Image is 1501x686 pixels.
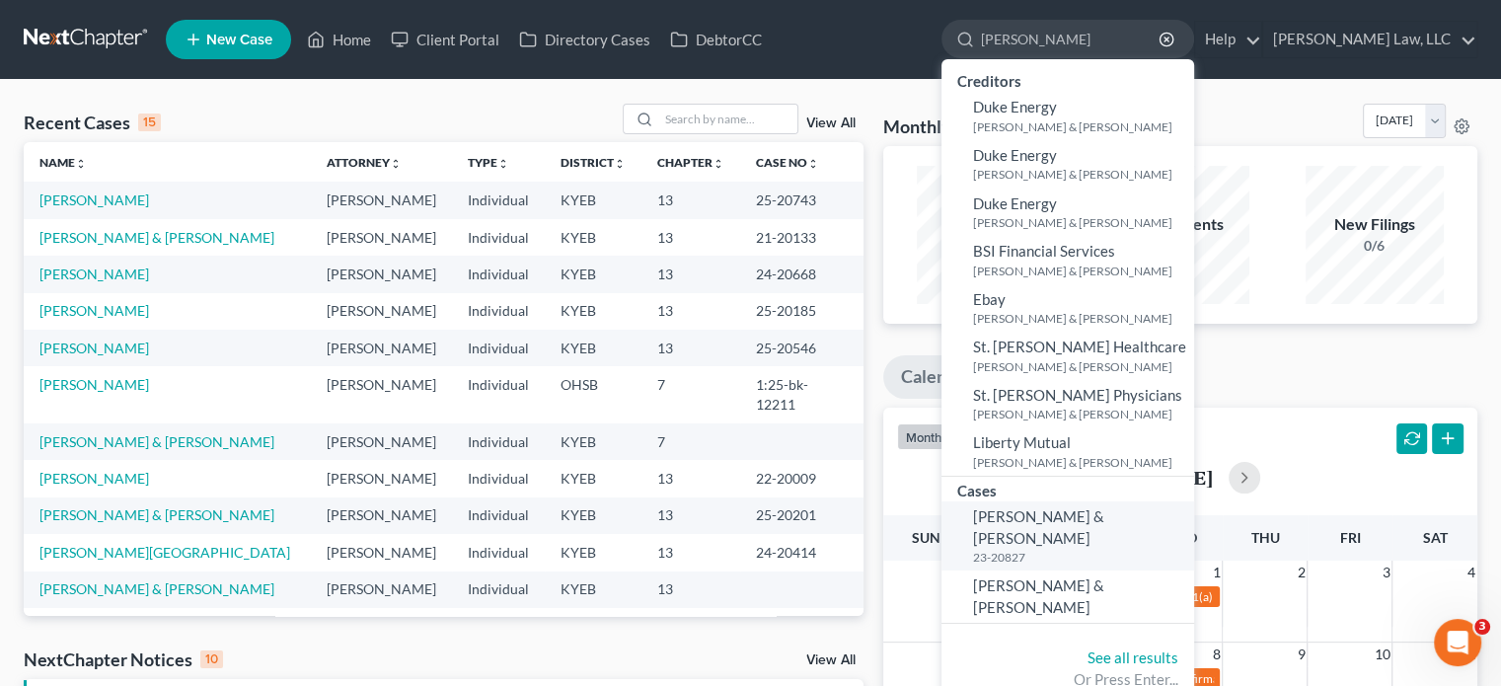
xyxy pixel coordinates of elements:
a: Help [1195,22,1261,57]
div: NextChapter Notices [24,648,223,671]
td: Individual [452,256,545,292]
span: New Case [206,33,272,47]
td: 25-20185 [740,293,863,330]
td: Individual [452,460,545,496]
td: 13 [641,497,740,534]
small: 23-20827 [973,549,1189,566]
td: 13 [641,460,740,496]
td: [PERSON_NAME] [311,293,452,330]
td: [PERSON_NAME] [311,534,452,571]
td: [PERSON_NAME] [311,330,452,366]
td: Individual [452,534,545,571]
td: [PERSON_NAME] [311,460,452,496]
i: unfold_more [713,158,724,170]
a: [PERSON_NAME] [39,376,149,393]
td: Individual [452,330,545,366]
a: Districtunfold_more [561,155,626,170]
a: [PERSON_NAME] & [PERSON_NAME] [39,229,274,246]
div: 10 [200,650,223,668]
td: Individual [452,423,545,460]
span: 8 [1210,643,1222,666]
td: [PERSON_NAME] [311,182,452,218]
td: 25-20546 [740,330,863,366]
a: [PERSON_NAME] [39,340,149,356]
td: 25-20743 [740,182,863,218]
a: [PERSON_NAME] [39,302,149,319]
td: Individual [452,366,545,422]
span: Duke Energy [973,194,1057,212]
td: KYEB [545,330,641,366]
td: [PERSON_NAME] [311,256,452,292]
td: KYEB [545,572,641,608]
td: KYEB [545,219,641,256]
td: Individual [452,572,545,608]
td: Individual [452,293,545,330]
td: [PERSON_NAME] [311,219,452,256]
td: [PERSON_NAME] [311,497,452,534]
span: [PERSON_NAME] & [PERSON_NAME] [973,507,1104,546]
small: [PERSON_NAME] & [PERSON_NAME] [973,214,1189,231]
a: St. [PERSON_NAME] Healthcare[PERSON_NAME] & [PERSON_NAME] [941,332,1194,380]
a: DebtorCC [660,22,772,57]
td: [PERSON_NAME] [311,366,452,422]
small: [PERSON_NAME] & [PERSON_NAME] [973,454,1189,471]
span: 3 [1474,619,1490,635]
span: Sun [911,529,939,546]
td: KYEB [545,534,641,571]
div: New Leads [917,213,1055,236]
a: [PERSON_NAME] [39,470,149,487]
td: 1:25-bk-12211 [740,366,863,422]
small: [PERSON_NAME] & [PERSON_NAME] [973,310,1189,327]
td: KYEB [545,423,641,460]
h3: Monthly Progress [883,114,1023,138]
small: [PERSON_NAME] & [PERSON_NAME] [973,358,1189,375]
a: Duke Energy[PERSON_NAME] & [PERSON_NAME] [941,189,1194,237]
a: Duke Energy[PERSON_NAME] & [PERSON_NAME] [941,92,1194,140]
td: KYEB [545,608,641,645]
span: St. [PERSON_NAME] Physicians [973,386,1182,404]
a: St. [PERSON_NAME] Physicians[PERSON_NAME] & [PERSON_NAME] [941,380,1194,428]
td: 13 [641,330,740,366]
i: unfold_more [614,158,626,170]
i: unfold_more [390,158,402,170]
td: OHSB [545,366,641,422]
a: Liberty Mutual[PERSON_NAME] & [PERSON_NAME] [941,427,1194,476]
td: 7 [641,366,740,422]
span: 4 [1465,561,1477,584]
a: See all results [1088,648,1178,666]
span: Duke Energy [973,98,1057,115]
span: Fri [1339,529,1360,546]
span: Ebay [973,290,1006,308]
span: St. [PERSON_NAME] Healthcare [973,338,1186,355]
a: Ebay[PERSON_NAME] & [PERSON_NAME] [941,284,1194,333]
td: 13 [641,608,740,645]
a: BSI Financial Services[PERSON_NAME] & [PERSON_NAME] [941,236,1194,284]
small: [PERSON_NAME] & [PERSON_NAME] [973,406,1189,422]
a: [PERSON_NAME] & [PERSON_NAME] [941,571,1194,623]
small: [PERSON_NAME] & [PERSON_NAME] [973,166,1189,183]
span: 3 [1380,561,1391,584]
td: 24-20414 [740,534,863,571]
small: [PERSON_NAME] & [PERSON_NAME] [973,118,1189,135]
a: Home [297,22,381,57]
div: 0/6 [1306,236,1444,256]
span: Liberty Mutual [973,433,1071,451]
a: [PERSON_NAME][GEOGRAPHIC_DATA] [39,544,290,561]
div: Recent Cases [24,111,161,134]
span: BSI Financial Services [973,242,1115,260]
span: 2 [1295,561,1307,584]
td: 13 [641,256,740,292]
td: KYEB [545,497,641,534]
i: unfold_more [807,158,819,170]
span: Sat [1422,529,1447,546]
td: KYEB [545,182,641,218]
td: 13 [641,219,740,256]
a: Duke Energy[PERSON_NAME] & [PERSON_NAME] [941,140,1194,189]
td: 25-20201 [740,497,863,534]
td: Individual [452,219,545,256]
td: 13 [641,572,740,608]
a: [PERSON_NAME] & [PERSON_NAME] [39,433,274,450]
div: 15 [138,114,161,131]
td: 21-20133 [740,219,863,256]
span: Duke Energy [973,146,1057,164]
